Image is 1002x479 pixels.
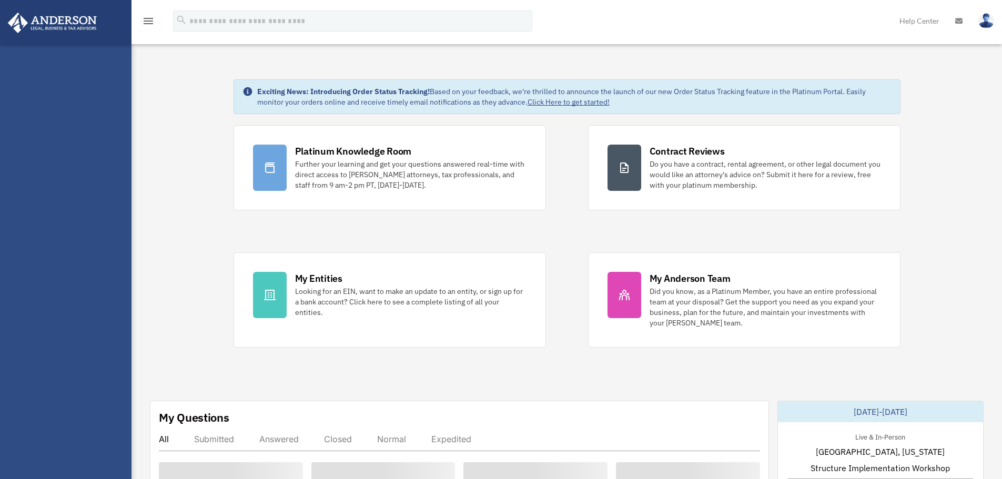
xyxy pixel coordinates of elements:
[142,15,155,27] i: menu
[295,272,342,285] div: My Entities
[295,159,527,190] div: Further your learning and get your questions answered real-time with direct access to [PERSON_NAM...
[159,434,169,444] div: All
[194,434,234,444] div: Submitted
[588,125,900,210] a: Contract Reviews Do you have a contract, rental agreement, or other legal document you would like...
[431,434,471,444] div: Expedited
[234,125,546,210] a: Platinum Knowledge Room Further your learning and get your questions answered real-time with dire...
[295,286,527,318] div: Looking for an EIN, want to make an update to an entity, or sign up for a bank account? Click her...
[257,86,892,107] div: Based on your feedback, we're thrilled to announce the launch of our new Order Status Tracking fe...
[588,252,900,348] a: My Anderson Team Did you know, as a Platinum Member, you have an entire professional team at your...
[377,434,406,444] div: Normal
[650,272,731,285] div: My Anderson Team
[142,18,155,27] a: menu
[295,145,412,158] div: Platinum Knowledge Room
[5,13,100,33] img: Anderson Advisors Platinum Portal
[816,445,945,458] span: [GEOGRAPHIC_DATA], [US_STATE]
[259,434,299,444] div: Answered
[978,13,994,28] img: User Pic
[324,434,352,444] div: Closed
[257,87,430,96] strong: Exciting News: Introducing Order Status Tracking!
[847,431,914,442] div: Live & In-Person
[176,14,187,26] i: search
[650,145,725,158] div: Contract Reviews
[234,252,546,348] a: My Entities Looking for an EIN, want to make an update to an entity, or sign up for a bank accoun...
[528,97,610,107] a: Click Here to get started!
[650,286,881,328] div: Did you know, as a Platinum Member, you have an entire professional team at your disposal? Get th...
[650,159,881,190] div: Do you have a contract, rental agreement, or other legal document you would like an attorney's ad...
[778,401,983,422] div: [DATE]-[DATE]
[811,462,950,474] span: Structure Implementation Workshop
[159,410,229,425] div: My Questions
